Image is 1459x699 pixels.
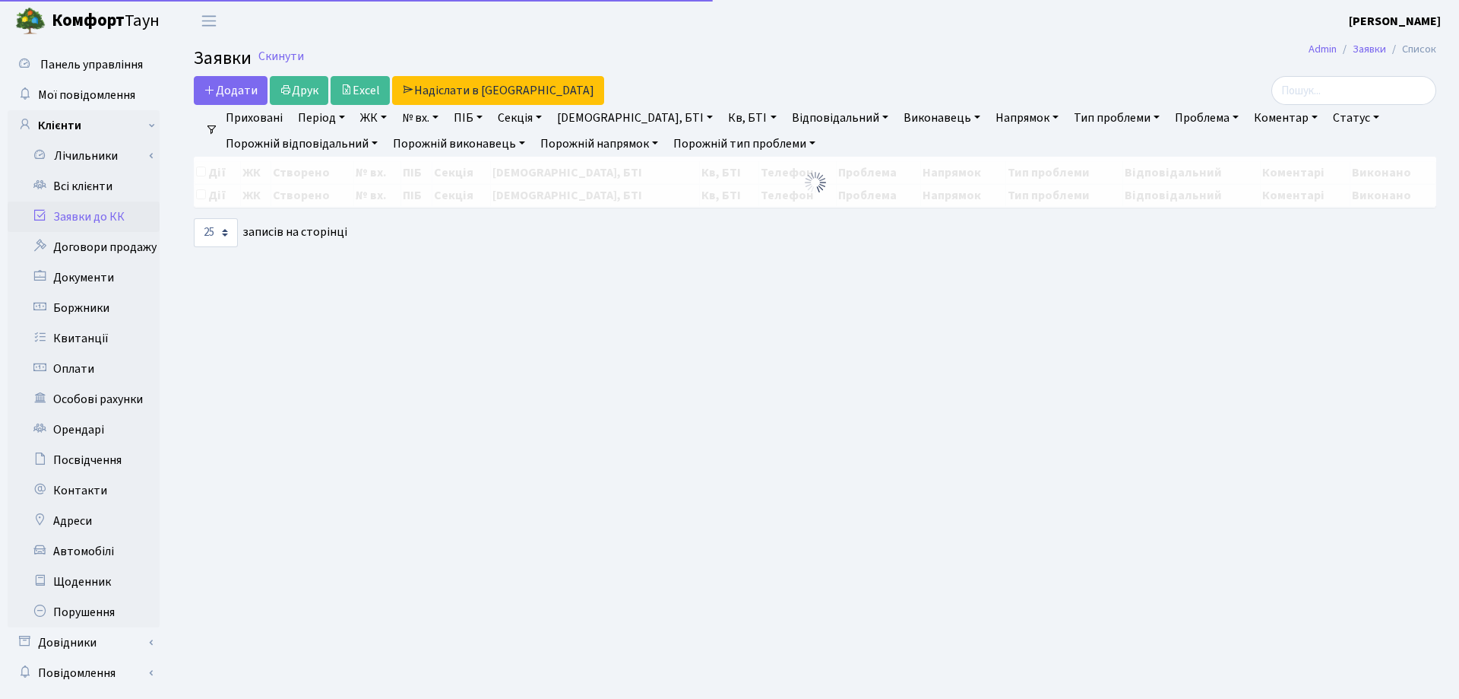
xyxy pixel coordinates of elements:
a: Виконавець [897,105,986,131]
a: [PERSON_NAME] [1349,12,1441,30]
span: Заявки [194,45,252,71]
a: Довідники [8,628,160,658]
select: записів на сторінці [194,218,238,247]
a: Приховані [220,105,289,131]
a: Лічильники [17,141,160,171]
img: logo.png [15,6,46,37]
span: Додати [204,82,258,99]
li: Список [1386,41,1436,58]
a: Порожній тип проблеми [667,131,821,157]
a: Секція [492,105,548,131]
a: Скинути [258,49,304,64]
a: Excel [331,76,390,105]
span: Панель управління [40,56,143,73]
img: Обробка... [803,170,828,195]
nav: breadcrumb [1286,33,1459,65]
a: Особові рахунки [8,384,160,415]
a: Період [292,105,351,131]
a: Клієнти [8,110,160,141]
a: Панель управління [8,49,160,80]
label: записів на сторінці [194,218,347,247]
a: Повідомлення [8,658,160,688]
a: Документи [8,262,160,293]
a: Оплати [8,354,160,384]
a: Додати [194,76,267,105]
a: Посвідчення [8,445,160,475]
a: Проблема [1169,105,1245,131]
button: Переключити навігацію [190,8,228,33]
a: Admin [1309,41,1337,57]
a: Порушення [8,597,160,628]
a: ЖК [354,105,393,131]
a: ПІБ [448,105,489,131]
a: Мої повідомлення [8,80,160,110]
a: Заявки до КК [8,202,160,232]
a: Щоденник [8,567,160,597]
a: Друк [270,76,328,105]
a: Контакти [8,475,160,506]
a: Кв, БТІ [722,105,782,131]
span: Таун [52,8,160,34]
input: Пошук... [1271,76,1436,105]
a: Договори продажу [8,232,160,262]
a: Тип проблеми [1068,105,1166,131]
a: Відповідальний [786,105,894,131]
a: № вх. [396,105,445,131]
a: Порожній відповідальний [220,131,384,157]
a: Орендарі [8,415,160,445]
b: [PERSON_NAME] [1349,13,1441,30]
a: Адреси [8,506,160,536]
a: Надіслати в [GEOGRAPHIC_DATA] [392,76,604,105]
a: Автомобілі [8,536,160,567]
a: Напрямок [989,105,1065,131]
a: Заявки [1353,41,1386,57]
a: [DEMOGRAPHIC_DATA], БТІ [551,105,719,131]
a: Порожній напрямок [534,131,664,157]
span: Мої повідомлення [38,87,135,103]
a: Боржники [8,293,160,323]
a: Статус [1327,105,1385,131]
a: Квитанції [8,323,160,354]
a: Коментар [1248,105,1324,131]
a: Всі клієнти [8,171,160,202]
b: Комфорт [52,8,125,33]
a: Порожній виконавець [387,131,531,157]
